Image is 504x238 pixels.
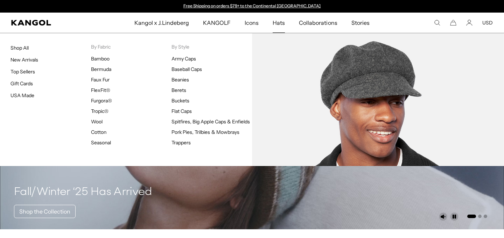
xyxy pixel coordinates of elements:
[171,66,202,72] a: Baseball Caps
[91,77,110,83] a: Faux Fur
[183,3,321,8] a: Free Shipping on orders $79+ to the Continental [GEOGRAPHIC_DATA]
[478,215,482,218] button: Go to slide 2
[245,13,259,33] span: Icons
[434,20,440,26] summary: Search here
[482,20,493,26] button: USD
[273,13,285,33] span: Hats
[466,20,472,26] a: Account
[351,13,370,33] span: Stories
[467,215,476,218] button: Go to slide 1
[180,3,324,9] div: 1 of 2
[299,13,337,33] span: Collaborations
[127,13,196,33] a: Kangol x J.Lindeberg
[10,92,34,99] a: USA Made
[91,108,108,114] a: Tropic®
[91,139,111,146] a: Seasonal
[180,3,324,9] slideshow-component: Announcement bar
[14,185,152,199] h4: Fall/Winter ‘25 Has Arrived
[10,45,29,51] a: Shop All
[91,118,103,125] a: Wool
[10,80,33,87] a: Gift Cards
[10,57,38,63] a: New Arrivals
[91,87,110,93] a: FlexFit®
[252,33,504,166] img: Spitfires.jpg
[450,212,458,221] button: Pause
[180,3,324,9] div: Announcement
[467,213,487,219] ul: Select a slide to show
[203,13,231,33] span: KANGOLF
[171,44,252,50] p: By Style
[91,98,112,104] a: Furgora®
[171,56,196,62] a: Army Caps
[171,98,189,104] a: Buckets
[171,108,192,114] a: Flat Caps
[14,205,76,218] a: Shop the Collection
[439,212,447,221] button: Unmute
[91,56,110,62] a: Bamboo
[266,13,292,33] a: Hats
[344,13,377,33] a: Stories
[91,44,171,50] p: By Fabric
[10,68,35,75] a: Top Sellers
[171,118,250,125] a: Spitfires, Big Apple Caps & Enfields
[171,77,189,83] a: Beanies
[171,129,239,135] a: Pork Pies, Trilbies & Mowbrays
[292,13,344,33] a: Collaborations
[134,13,189,33] span: Kangol x J.Lindeberg
[91,129,106,135] a: Cotton
[91,66,111,72] a: Bermuda
[171,87,186,93] a: Berets
[171,139,191,146] a: Trappers
[196,13,238,33] a: KANGOLF
[238,13,266,33] a: Icons
[484,215,487,218] button: Go to slide 3
[450,20,456,26] button: Cart
[11,20,89,26] a: Kangol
